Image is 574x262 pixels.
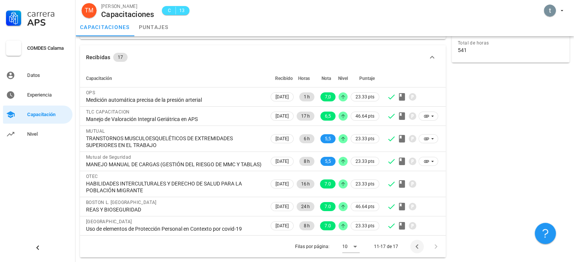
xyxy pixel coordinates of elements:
div: Total de horas [458,39,563,47]
span: 23.33 pts [355,93,374,101]
span: MUTUAL [86,129,105,134]
span: Nivel [338,76,348,81]
th: Nivel [337,69,349,87]
div: COMDES Calama [27,45,69,51]
th: Nota [316,69,337,87]
span: Capacitación [86,76,112,81]
span: TLC CAPACITACION [86,109,129,115]
div: Capacitaciones [101,10,154,18]
th: Recibido [269,69,295,87]
div: Filas por página: [295,236,360,257]
span: [DATE] [275,180,289,188]
span: [DATE] [275,222,289,230]
th: Horas [295,69,316,87]
div: 541 [458,47,467,54]
span: 17 h [301,112,310,121]
span: 7,0 [325,92,331,101]
span: [DATE] [275,202,289,211]
span: [DATE] [275,157,289,165]
span: 23.33 pts [355,222,374,230]
a: Experiencia [3,86,72,104]
div: Recibidas [86,53,110,61]
div: Datos [27,72,69,78]
span: 8 h [304,157,310,166]
span: 23.33 pts [355,180,374,188]
a: Capacitación [3,106,72,124]
div: Manejo de Valoración Integral Geriátrica en APS [86,116,263,123]
span: 5,5 [325,157,331,166]
span: 13 [179,7,185,14]
span: C [166,7,172,14]
span: 1 h [304,92,310,101]
span: 7.0 [325,179,331,188]
div: APS [27,18,69,27]
div: REAS Y BIOSEGURIDAD [86,206,263,213]
span: 16 h [301,179,310,188]
span: TM [85,3,93,18]
a: capacitaciones [75,18,134,36]
div: avatar [544,5,556,17]
span: [DATE] [275,135,289,143]
button: Página anterior [410,240,424,253]
span: Horas [298,76,310,81]
div: Experiencia [27,92,69,98]
span: [DATE] [275,112,289,120]
div: 11-17 de 17 [374,243,398,250]
div: 10Filas por página: [342,241,360,253]
span: BOSTON L. [GEOGRAPHIC_DATA] [86,200,157,205]
div: Uso de elementos de Protección Personal en Contexto por covid-19 [86,225,263,232]
span: 23.33 pts [355,158,374,165]
span: Mutual de Seguridad [86,155,131,160]
span: 6,5 [325,112,331,121]
span: Nota [322,76,331,81]
span: OPS [86,90,95,95]
span: [DATE] [275,93,289,101]
span: 7.0 [325,221,331,230]
div: Capacitación [27,112,69,118]
span: 24 h [301,202,310,211]
a: puntajes [134,18,173,36]
span: 8 h [304,221,310,230]
a: Datos [3,66,72,84]
span: 7.0 [325,202,331,211]
span: OTEC [86,174,98,179]
div: MANEJO MANUAL DE CARGAS (GESTIÓN DEL RIESGO DE MMC Y TABLAS) [86,161,263,168]
span: 17 [118,53,123,62]
div: Carrera [27,9,69,18]
div: 10 [342,243,348,250]
span: 46.64 pts [355,112,374,120]
span: Recibido [275,76,293,81]
div: Nivel [27,131,69,137]
button: Recibidas 17 [80,45,446,69]
span: 5,5 [325,134,331,143]
span: 6 h [304,134,310,143]
div: avatar [82,3,97,18]
span: 46.64 pts [355,203,374,210]
th: Capacitación [80,69,269,87]
div: Medición automática precisa de la presión arterial [86,97,263,103]
div: TRANSTORNOS MUSCULOESQUELÉTICOS DE EXTREMIDADES SUPERIORES EN EL TRABAJO [86,135,263,149]
div: HABILIDADES INTERCULTURALES Y DERECHO DE SALUD PARA LA POBLACIÓN MIGRANTE [86,180,263,194]
a: Nivel [3,125,72,143]
div: [PERSON_NAME] [101,3,154,10]
span: [GEOGRAPHIC_DATA] [86,219,132,224]
span: Puntaje [359,76,375,81]
th: Puntaje [349,69,381,87]
span: 23.33 pts [355,135,374,142]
